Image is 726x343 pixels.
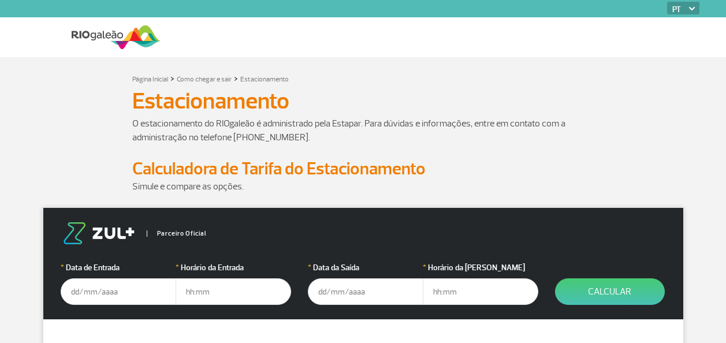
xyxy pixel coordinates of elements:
[132,75,168,84] a: Página Inicial
[170,72,174,85] a: >
[234,72,238,85] a: >
[132,91,594,111] h1: Estacionamento
[61,222,137,244] img: logo-zul.png
[132,180,594,193] p: Simule e compare as opções.
[308,262,423,274] label: Data da Saída
[61,278,176,305] input: dd/mm/aaaa
[177,75,232,84] a: Como chegar e sair
[555,278,665,305] button: Calcular
[176,262,291,274] label: Horário da Entrada
[61,262,176,274] label: Data de Entrada
[423,262,538,274] label: Horário da [PERSON_NAME]
[423,278,538,305] input: hh:mm
[176,278,291,305] input: hh:mm
[147,230,206,237] span: Parceiro Oficial
[132,158,594,180] h2: Calculadora de Tarifa do Estacionamento
[132,117,594,144] p: O estacionamento do RIOgaleão é administrado pela Estapar. Para dúvidas e informações, entre em c...
[308,278,423,305] input: dd/mm/aaaa
[240,75,289,84] a: Estacionamento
